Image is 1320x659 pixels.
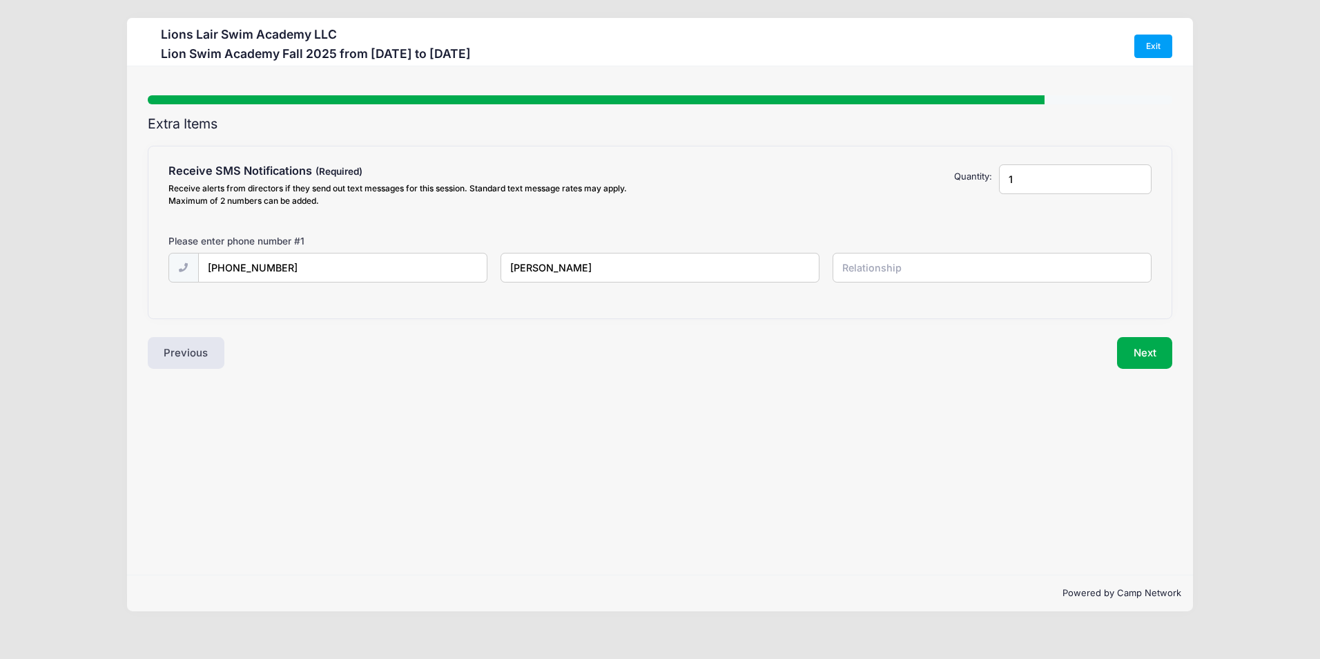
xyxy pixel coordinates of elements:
button: Next [1117,337,1173,369]
h4: Receive SMS Notifications [168,164,653,178]
label: Please enter phone number # [168,234,304,248]
h3: Lion Swim Academy Fall 2025 from [DATE] to [DATE] [161,46,471,61]
h3: Lions Lair Swim Academy LLC [161,27,471,41]
input: Relationship [833,253,1152,283]
h2: Extra Items [148,116,1173,132]
div: Receive alerts from directors if they send out text messages for this session. Standard text mess... [168,182,653,207]
p: Powered by Camp Network [139,586,1182,600]
button: Previous [148,337,225,369]
a: Exit [1134,35,1173,58]
input: Name [501,253,819,283]
input: Quantity [999,164,1152,194]
span: 1 [300,236,304,247]
input: (xxx) xxx-xxxx [198,253,487,283]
